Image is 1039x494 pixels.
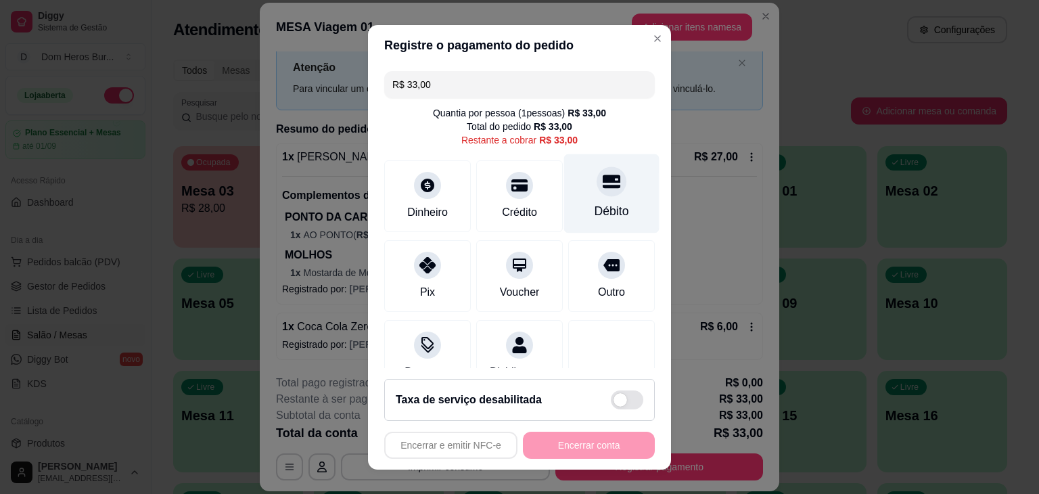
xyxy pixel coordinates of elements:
[461,133,578,147] div: Restante a cobrar
[568,106,606,120] div: R$ 33,00
[467,120,572,133] div: Total do pedido
[368,25,671,66] header: Registre o pagamento do pedido
[500,284,540,300] div: Voucher
[598,284,625,300] div: Outro
[392,71,647,98] input: Ex.: hambúrguer de cordeiro
[647,28,668,49] button: Close
[420,284,435,300] div: Pix
[490,364,549,380] div: Dividir conta
[405,364,451,380] div: Desconto
[396,392,542,408] h2: Taxa de serviço desabilitada
[595,202,629,220] div: Débito
[539,133,578,147] div: R$ 33,00
[433,106,606,120] div: Quantia por pessoa ( 1 pessoas)
[502,204,537,221] div: Crédito
[534,120,572,133] div: R$ 33,00
[407,204,448,221] div: Dinheiro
